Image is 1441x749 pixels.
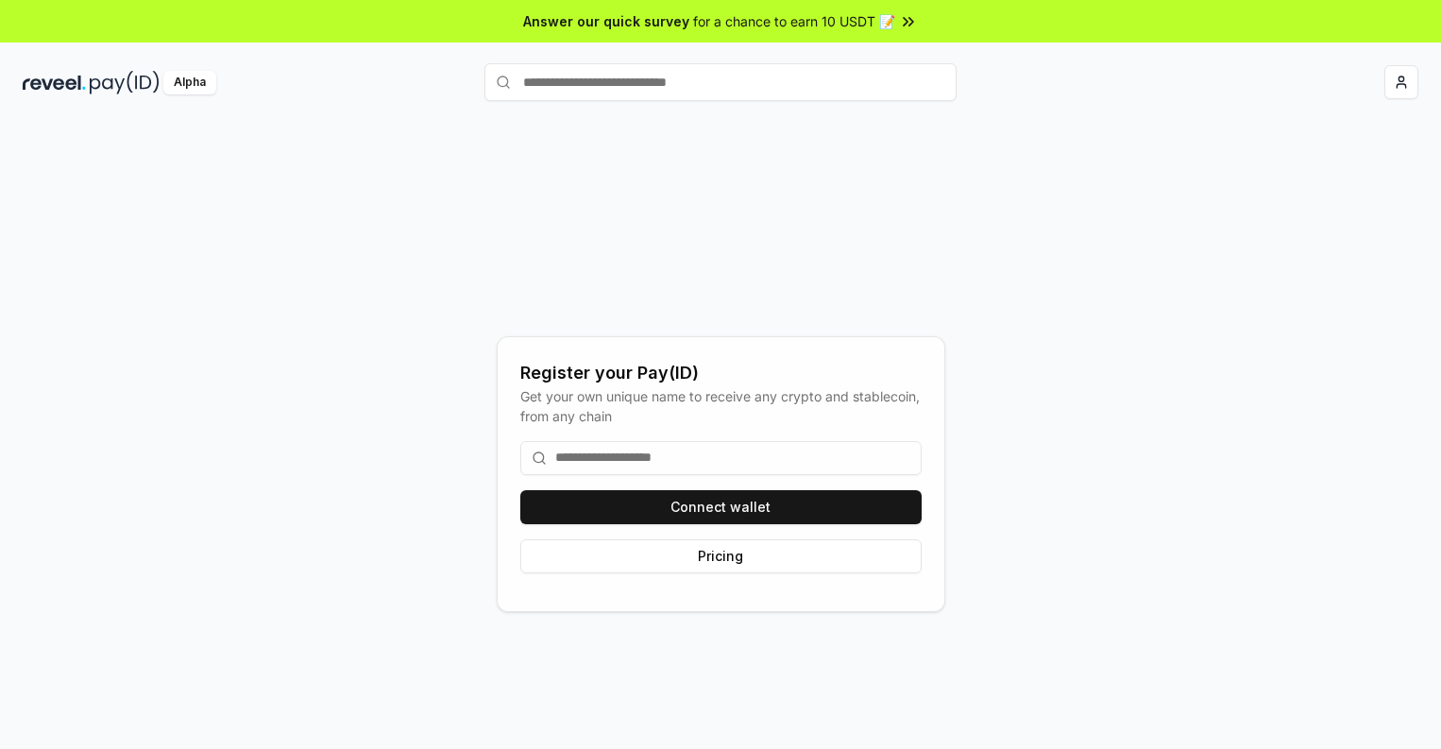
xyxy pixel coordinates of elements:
button: Pricing [520,539,922,573]
div: Alpha [163,71,216,94]
span: for a chance to earn 10 USDT 📝 [693,11,895,31]
span: Answer our quick survey [523,11,689,31]
div: Register your Pay(ID) [520,360,922,386]
div: Get your own unique name to receive any crypto and stablecoin, from any chain [520,386,922,426]
img: pay_id [90,71,160,94]
img: reveel_dark [23,71,86,94]
button: Connect wallet [520,490,922,524]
